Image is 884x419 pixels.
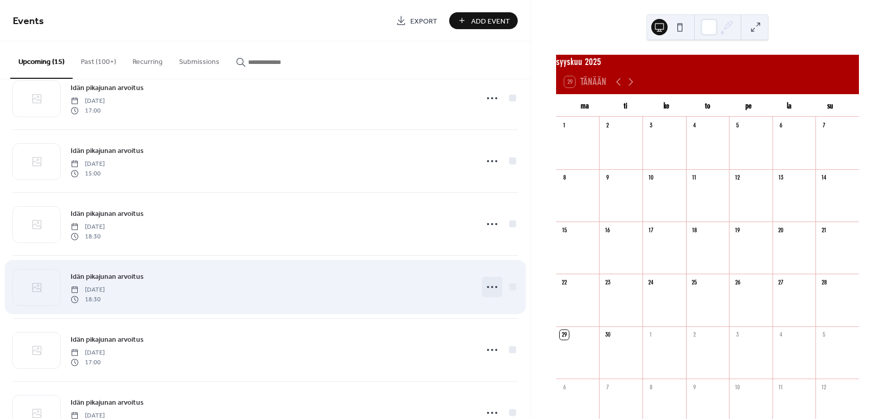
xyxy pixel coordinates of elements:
[388,12,445,29] a: Export
[687,95,728,117] div: to
[728,95,769,117] div: pe
[71,358,105,367] span: 17:00
[776,330,785,339] div: 4
[71,335,144,345] span: Idän pikajunan arvoitus
[690,120,699,129] div: 4
[560,382,569,391] div: 6
[13,11,44,31] span: Events
[776,173,785,182] div: 13
[73,41,124,78] button: Past (100+)
[71,223,105,232] span: [DATE]
[603,120,612,129] div: 2
[646,95,687,117] div: ke
[690,173,699,182] div: 11
[71,396,144,408] a: Idän pikajunan arvoitus
[71,398,144,408] span: Idän pikajunan arvoitus
[171,41,228,78] button: Submissions
[733,278,742,287] div: 26
[71,272,144,282] span: Idän pikajunan arvoitus
[603,278,612,287] div: 23
[646,120,655,129] div: 3
[690,382,699,391] div: 9
[71,145,144,157] a: Idän pikajunan arvoitus
[605,95,646,117] div: ti
[71,82,144,94] a: Idän pikajunan arvoitus
[776,225,785,234] div: 20
[71,334,144,345] a: Idän pikajunan arvoitus
[71,271,144,282] a: Idän pikajunan arvoitus
[820,173,829,182] div: 14
[810,95,851,117] div: su
[124,41,171,78] button: Recurring
[71,209,144,219] span: Idän pikajunan arvoitus
[71,169,105,178] span: 15:00
[776,120,785,129] div: 6
[410,16,437,27] span: Export
[560,225,569,234] div: 15
[820,330,829,339] div: 5
[560,173,569,182] div: 8
[769,95,810,117] div: la
[71,232,105,241] span: 18:30
[10,41,73,79] button: Upcoming (15)
[71,146,144,157] span: Idän pikajunan arvoitus
[646,382,655,391] div: 8
[560,120,569,129] div: 1
[71,295,105,304] span: 18:30
[733,382,742,391] div: 10
[690,278,699,287] div: 25
[820,382,829,391] div: 12
[690,330,699,339] div: 2
[820,225,829,234] div: 21
[646,225,655,234] div: 17
[560,330,569,339] div: 29
[564,95,605,117] div: ma
[646,330,655,339] div: 1
[733,330,742,339] div: 3
[733,225,742,234] div: 19
[71,348,105,358] span: [DATE]
[690,225,699,234] div: 18
[603,173,612,182] div: 9
[733,120,742,129] div: 5
[560,278,569,287] div: 22
[820,278,829,287] div: 28
[820,120,829,129] div: 7
[603,225,612,234] div: 16
[733,173,742,182] div: 12
[71,208,144,219] a: Idän pikajunan arvoitus
[449,12,518,29] button: Add Event
[71,83,144,94] span: Idän pikajunan arvoitus
[556,55,859,70] div: syyskuu 2025
[471,16,510,27] span: Add Event
[71,97,105,106] span: [DATE]
[71,106,105,115] span: 17:00
[71,160,105,169] span: [DATE]
[776,382,785,391] div: 11
[603,330,612,339] div: 30
[71,285,105,295] span: [DATE]
[646,278,655,287] div: 24
[646,173,655,182] div: 10
[776,278,785,287] div: 27
[603,382,612,391] div: 7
